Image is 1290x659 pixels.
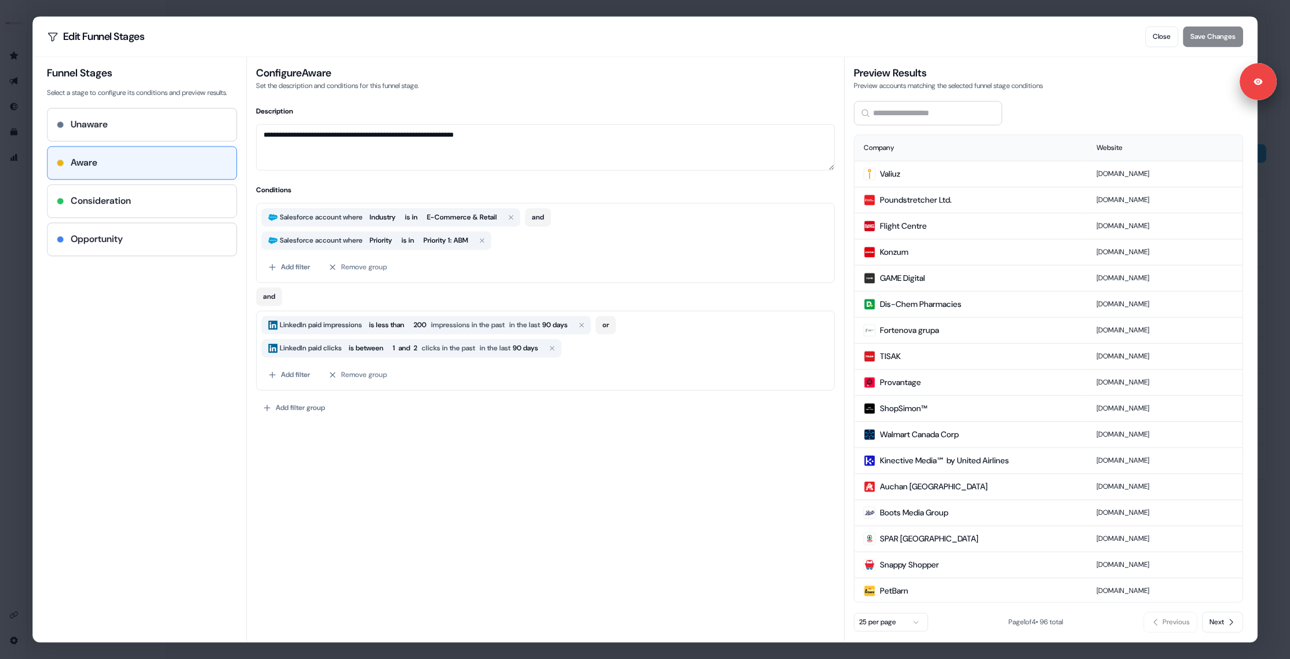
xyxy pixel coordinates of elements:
h4: Consideration [71,194,131,208]
p: [DOMAIN_NAME] [1097,220,1233,232]
span: Poundstretcher Ltd. [880,194,952,206]
span: TISAK [880,350,901,362]
span: and [399,342,410,354]
p: [DOMAIN_NAME] [1097,402,1233,414]
button: and [256,287,282,306]
button: Add filter [261,257,317,277]
span: clicks in the past [422,342,475,354]
p: [DOMAIN_NAME] [1097,272,1233,284]
span: Next [1209,617,1224,628]
div: Company [864,142,1078,153]
h3: Funnel Stages [47,66,237,80]
span: Walmart Canada Corp [880,429,959,440]
p: [DOMAIN_NAME] [1097,168,1233,180]
span: Valiuz [880,168,900,180]
button: Add filter group [256,397,332,418]
h4: Conditions [256,184,835,196]
span: SPAR [GEOGRAPHIC_DATA] [880,533,978,544]
button: Remove group [321,257,394,277]
p: [DOMAIN_NAME] [1097,298,1233,310]
button: Priority 1: ABM [419,233,473,247]
p: Select a stage to configure its conditions and preview results. [47,87,237,98]
h4: Unaware [71,118,108,131]
button: E-Commerce & Retail [422,210,502,224]
span: Salesforce account where [277,211,365,223]
button: or [595,316,616,334]
h4: Opportunity [71,232,123,246]
p: [DOMAIN_NAME] [1097,324,1233,336]
p: [DOMAIN_NAME] [1097,585,1233,596]
span: Flight Centre [880,220,927,232]
span: Auchan [GEOGRAPHIC_DATA] [880,481,988,492]
span: LinkedIn paid impressions [277,319,364,331]
span: Priority [370,235,392,246]
button: Close [1145,26,1178,47]
p: Preview accounts matching the selected funnel stage conditions [854,80,1244,91]
div: Website [1097,142,1233,153]
span: 200 [414,319,426,331]
span: PetBarn [880,585,908,596]
p: [DOMAIN_NAME] [1097,559,1233,570]
p: [DOMAIN_NAME] [1097,194,1233,206]
span: Konzum [880,246,908,258]
p: Set the description and conditions for this funnel stage. [256,80,835,91]
h2: Edit Funnel Stages [47,31,145,42]
span: 1 [393,342,395,354]
h3: Preview Results [854,66,1244,80]
p: [DOMAIN_NAME] [1097,533,1233,544]
span: Salesforce account where [277,235,365,246]
h4: Aware [71,156,97,170]
span: Snappy Shopper [880,559,939,570]
span: GAME Digital [880,272,925,284]
span: in the last [480,342,510,354]
span: Provantage [880,376,921,388]
span: Dis-Chem Pharmacies [880,298,962,310]
button: Add filter [261,364,317,385]
span: ShopSimon™ [880,402,927,414]
span: Kinective Media℠ by United Airlines [880,455,1009,466]
p: [DOMAIN_NAME] [1097,429,1233,440]
p: [DOMAIN_NAME] [1097,376,1233,388]
span: Page 1 of 4 • 96 total [1008,618,1063,627]
span: Industry [370,211,396,223]
p: [DOMAIN_NAME] [1097,350,1233,362]
span: impressions in the past [431,319,505,331]
p: [DOMAIN_NAME] [1097,246,1233,258]
p: [DOMAIN_NAME] [1097,455,1233,466]
span: 2 [414,342,417,354]
p: [DOMAIN_NAME] [1097,481,1233,492]
button: Next [1202,612,1243,633]
h3: Configure Aware [256,66,835,80]
button: Remove group [321,364,394,385]
span: in the last [509,319,540,331]
span: Boots Media Group [880,507,948,518]
button: and [525,208,551,226]
span: LinkedIn paid clicks [277,342,344,354]
span: Fortenova grupa [880,324,939,336]
h4: Description [256,105,835,117]
p: [DOMAIN_NAME] [1097,507,1233,518]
